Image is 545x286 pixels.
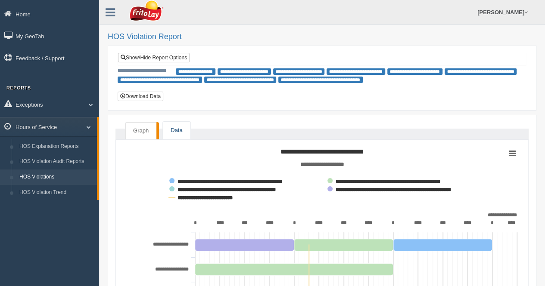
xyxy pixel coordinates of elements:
a: HOS Violation Audit Reports [16,154,97,169]
a: Graph [125,122,156,139]
button: Download Data [118,92,163,101]
a: HOS Violations [16,169,97,185]
a: Data [163,122,190,139]
a: HOS Violation Trend [16,185,97,200]
a: Show/Hide Report Options [118,53,190,62]
h2: HOS Violation Report [108,33,536,41]
a: HOS Explanation Reports [16,139,97,154]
